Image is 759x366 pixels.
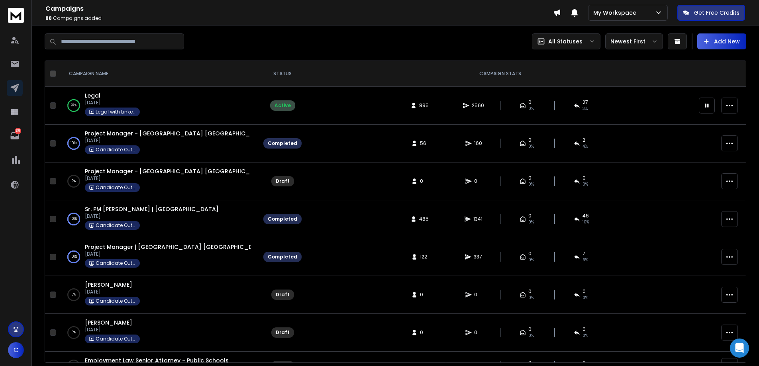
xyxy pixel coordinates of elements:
[71,139,77,147] p: 100 %
[582,106,588,112] span: 3 %
[582,175,586,181] span: 0
[96,260,135,266] p: Candidate Outreach
[420,178,428,184] span: 0
[582,143,588,150] span: 4 %
[85,327,140,333] p: [DATE]
[420,329,428,336] span: 0
[59,61,259,87] th: CAMPAIGN NAME
[276,292,290,298] div: Draft
[548,37,582,45] p: All Statuses
[96,147,135,153] p: Candidate Outreach
[528,360,531,366] span: 0
[85,175,251,182] p: [DATE]
[474,329,482,336] span: 0
[420,140,428,147] span: 56
[96,336,135,342] p: Candidate Outreach
[582,219,589,225] span: 10 %
[85,251,251,257] p: [DATE]
[474,140,482,147] span: 160
[474,178,482,184] span: 0
[528,213,531,219] span: 0
[306,61,694,87] th: CAMPAIGN STATS
[45,4,553,14] h1: Campaigns
[268,216,297,222] div: Completed
[72,329,76,337] p: 0 %
[15,128,21,134] p: 39
[71,253,77,261] p: 100 %
[96,222,135,229] p: Candidate Outreach
[59,162,259,200] td: 0%Project Manager - [GEOGRAPHIC_DATA] [GEOGRAPHIC_DATA] - KwanWo[DATE]Candidate Outreach
[528,143,534,150] span: 0%
[730,339,749,358] div: Open Intercom Messenger
[528,175,531,181] span: 0
[85,319,132,327] a: [PERSON_NAME]
[582,360,586,366] span: 0
[59,200,259,238] td: 100%Sr. PM [PERSON_NAME] | [GEOGRAPHIC_DATA][DATE]Candidate Outreach
[420,254,428,260] span: 122
[528,251,531,257] span: 0
[85,289,140,295] p: [DATE]
[96,298,135,304] p: Candidate Outreach
[7,128,23,144] a: 39
[582,257,588,263] span: 6 %
[582,181,588,188] span: 0%
[528,106,534,112] span: 0%
[85,205,219,213] span: Sr. PM [PERSON_NAME] | [GEOGRAPHIC_DATA]
[45,15,52,22] span: 88
[85,92,100,100] a: Legal
[8,342,24,358] button: C
[677,5,745,21] button: Get Free Credits
[593,9,639,17] p: My Workspace
[96,109,135,115] p: Legal with LinkedLeeds
[276,329,290,336] div: Draft
[259,61,306,87] th: STATUS
[85,356,229,364] a: Employment Law Senior Attorney - Public Schools
[268,254,297,260] div: Completed
[474,292,482,298] span: 0
[96,184,135,191] p: Candidate Outreach
[71,102,76,110] p: 97 %
[85,137,251,144] p: [DATE]
[528,326,531,333] span: 0
[474,254,482,260] span: 337
[528,219,534,225] span: 0%
[582,288,586,295] span: 0
[71,215,77,223] p: 100 %
[582,99,588,106] span: 27
[528,333,534,339] span: 0%
[473,216,482,222] span: 1341
[8,8,24,23] img: logo
[528,99,531,106] span: 0
[59,276,259,314] td: 0%[PERSON_NAME][DATE]Candidate Outreach
[85,243,290,251] a: Project Manager | [GEOGRAPHIC_DATA] [GEOGRAPHIC_DATA] | Fabco
[582,137,585,143] span: 2
[85,213,219,219] p: [DATE]
[72,291,76,299] p: 0 %
[276,178,290,184] div: Draft
[85,100,140,106] p: [DATE]
[528,257,534,263] span: 0%
[268,140,297,147] div: Completed
[694,9,739,17] p: Get Free Credits
[528,295,534,301] span: 0%
[85,167,300,175] span: Project Manager - [GEOGRAPHIC_DATA] [GEOGRAPHIC_DATA] - KwanWo
[420,292,428,298] span: 0
[419,216,429,222] span: 485
[472,102,484,109] span: 2560
[85,129,333,137] a: Project Manager - [GEOGRAPHIC_DATA] [GEOGRAPHIC_DATA] - KwanWo (Updated)
[419,102,429,109] span: 895
[697,33,746,49] button: Add New
[85,281,132,289] a: [PERSON_NAME]
[528,137,531,143] span: 0
[59,87,259,125] td: 97%Legal[DATE]Legal with LinkedLeeds
[528,181,534,188] span: 0%
[582,251,585,257] span: 7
